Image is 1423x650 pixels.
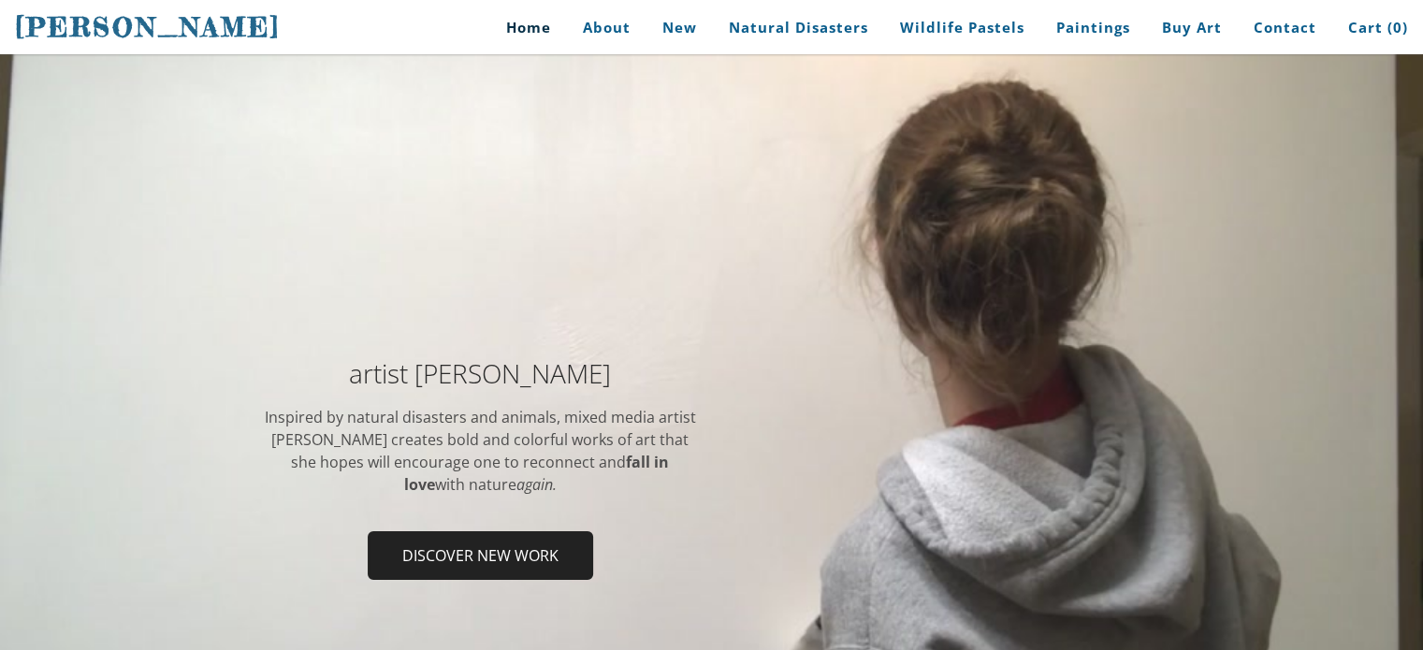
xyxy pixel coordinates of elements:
div: Inspired by natural disasters and animals, mixed media artist [PERSON_NAME] ​creates bold and col... [263,406,698,496]
span: [PERSON_NAME] [15,11,281,43]
a: New [648,7,711,49]
a: [PERSON_NAME] [15,9,281,45]
a: Cart (0) [1334,7,1408,49]
a: Home [478,7,565,49]
a: Paintings [1042,7,1144,49]
span: Discover new work [370,533,591,578]
a: About [569,7,645,49]
h2: artist [PERSON_NAME] [263,360,698,386]
a: Contact [1240,7,1330,49]
span: 0 [1393,18,1402,36]
a: Buy Art [1148,7,1236,49]
em: again. [516,474,557,495]
a: Discover new work [368,531,593,580]
a: Wildlife Pastels [886,7,1038,49]
a: Natural Disasters [715,7,882,49]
